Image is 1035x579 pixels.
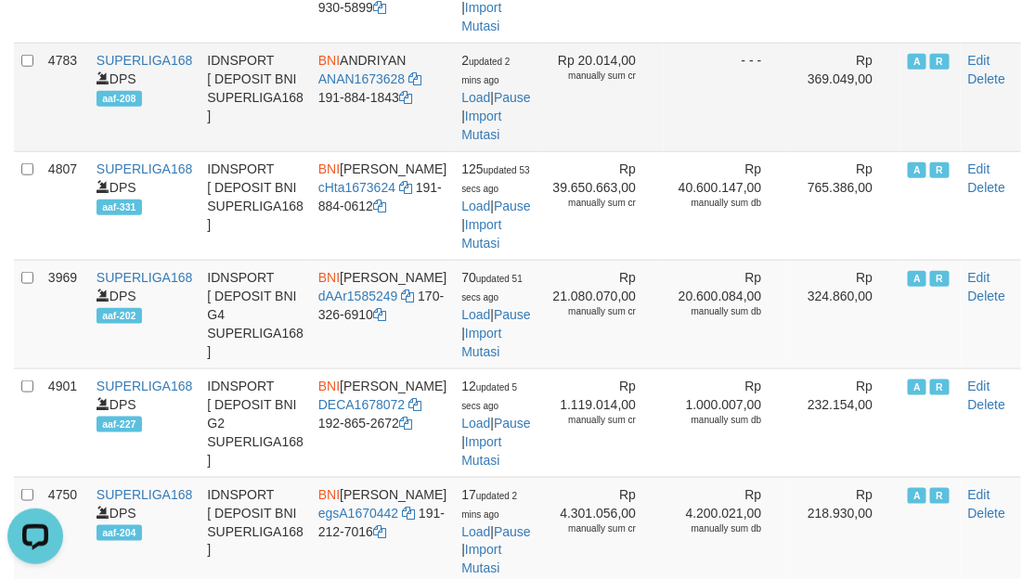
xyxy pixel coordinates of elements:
[546,70,636,83] div: manually sum cr
[538,151,664,260] td: Rp 39.650.663,00
[318,180,395,195] a: cHta1673624
[908,54,926,70] span: Active
[461,379,517,412] span: 12
[664,260,789,368] td: Rp 20.600.084,00
[408,397,421,412] a: Copy DECA1678072 to clipboard
[89,368,201,477] td: DPS
[968,71,1005,86] a: Delete
[97,379,193,393] a: SUPERLIGA168
[97,199,142,215] span: aaf-331
[930,162,949,178] span: Running
[399,416,412,431] a: Copy 1928652672 to clipboard
[318,289,398,303] a: dAAr1585249
[461,487,517,521] span: 17
[671,522,761,535] div: manually sum db
[318,397,405,412] a: DECA1678072
[461,53,510,86] span: 2
[908,380,926,395] span: Active
[461,165,529,194] span: updated 53 secs ago
[461,270,531,359] span: | |
[408,71,421,86] a: Copy ANAN1673628 to clipboard
[790,368,901,477] td: Rp 232.154,00
[461,326,501,359] a: Import Mutasi
[373,524,386,539] a: Copy 1912127016 to clipboard
[461,161,529,195] span: 125
[461,274,523,302] span: updated 51 secs ago
[318,53,340,68] span: BNI
[97,308,142,324] span: aaf-202
[494,416,531,431] a: Pause
[664,151,789,260] td: Rp 40.600.147,00
[461,491,517,520] span: updated 2 mins ago
[318,379,340,393] span: BNI
[908,271,926,287] span: Active
[41,368,89,477] td: 4901
[200,43,311,151] td: IDNSPORT [ DEPOSIT BNI SUPERLIGA168 ]
[200,368,311,477] td: IDNSPORT [ DEPOSIT BNI G2 SUPERLIGA168 ]
[538,368,664,477] td: Rp 1.119.014,00
[311,368,454,477] td: [PERSON_NAME] 192-865-2672
[461,270,523,303] span: 70
[930,271,949,287] span: Running
[968,506,1005,521] a: Delete
[89,151,201,260] td: DPS
[461,217,501,251] a: Import Mutasi
[200,260,311,368] td: IDNSPORT [ DEPOSIT BNI G4 SUPERLIGA168 ]
[930,488,949,504] span: Running
[968,487,990,502] a: Edit
[89,43,201,151] td: DPS
[790,260,901,368] td: Rp 324.860,00
[538,43,664,151] td: Rp 20.014,00
[311,151,454,260] td: [PERSON_NAME] 191-884-0612
[671,414,761,427] div: manually sum db
[538,260,664,368] td: Rp 21.080.070,00
[311,260,454,368] td: [PERSON_NAME] 170-326-6910
[461,487,531,576] span: | |
[494,307,531,322] a: Pause
[97,161,193,176] a: SUPERLIGA168
[97,525,142,541] span: aaf-204
[968,397,1005,412] a: Delete
[968,180,1005,195] a: Delete
[41,151,89,260] td: 4807
[546,522,636,535] div: manually sum cr
[664,368,789,477] td: Rp 1.000.007,00
[399,90,412,105] a: Copy 1918841843 to clipboard
[399,180,412,195] a: Copy cHta1673624 to clipboard
[402,506,415,521] a: Copy egsA1670442 to clipboard
[200,151,311,260] td: IDNSPORT [ DEPOSIT BNI SUPERLIGA168 ]
[546,305,636,318] div: manually sum cr
[41,260,89,368] td: 3969
[968,161,990,176] a: Edit
[968,270,990,285] a: Edit
[968,53,990,68] a: Edit
[461,382,517,411] span: updated 5 secs ago
[790,43,901,151] td: Rp 369.049,00
[664,43,789,151] td: - - -
[461,379,531,468] span: | |
[494,90,531,105] a: Pause
[671,305,761,318] div: manually sum db
[97,417,142,432] span: aaf-227
[461,416,490,431] a: Load
[318,161,340,176] span: BNI
[968,289,1005,303] a: Delete
[89,260,201,368] td: DPS
[373,199,386,213] a: Copy 1918840612 to clipboard
[97,487,193,502] a: SUPERLIGA168
[671,197,761,210] div: manually sum db
[461,434,501,468] a: Import Mutasi
[908,488,926,504] span: Active
[494,524,531,539] a: Pause
[546,414,636,427] div: manually sum cr
[97,91,142,107] span: aaf-208
[930,54,949,70] span: Running
[318,71,405,86] a: ANAN1673628
[373,307,386,322] a: Copy 1703266910 to clipboard
[790,151,901,260] td: Rp 765.386,00
[908,162,926,178] span: Active
[311,43,454,151] td: ANDRIYAN 191-884-1843
[97,270,193,285] a: SUPERLIGA168
[41,43,89,151] td: 4783
[461,543,501,576] a: Import Mutasi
